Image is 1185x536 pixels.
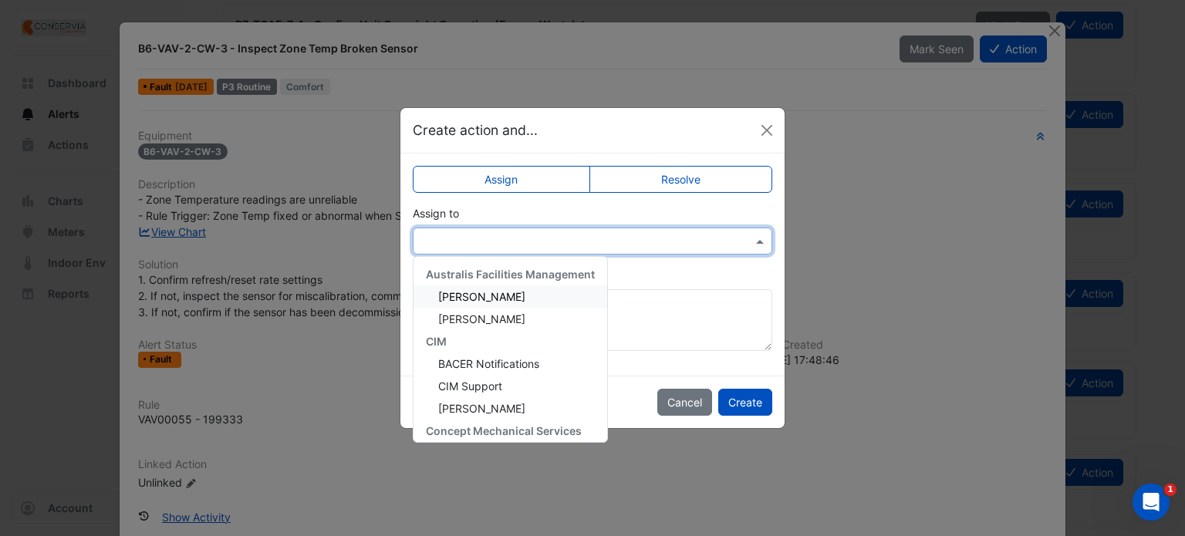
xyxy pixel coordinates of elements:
[657,389,712,416] button: Cancel
[413,205,459,221] label: Assign to
[438,402,525,415] span: [PERSON_NAME]
[426,335,447,348] span: CIM
[1133,484,1170,521] iframe: Intercom live chat
[413,120,538,140] h5: Create action and...
[438,312,525,325] span: [PERSON_NAME]
[413,166,590,193] label: Assign
[426,424,582,437] span: Concept Mechanical Services
[718,389,772,416] button: Create
[438,379,502,393] span: CIM Support
[1164,484,1177,496] span: 1
[438,357,539,370] span: BACER Notifications
[755,119,778,142] button: Close
[438,290,525,303] span: [PERSON_NAME]
[589,166,773,193] label: Resolve
[426,268,595,281] span: Australis Facilities Management
[414,257,607,442] div: Options List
